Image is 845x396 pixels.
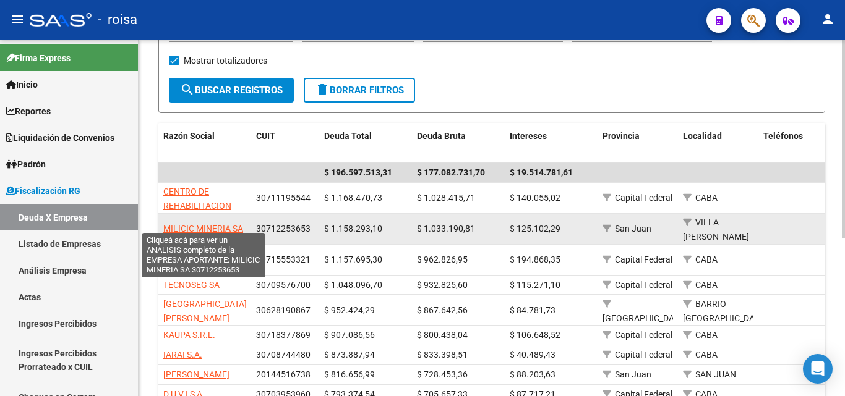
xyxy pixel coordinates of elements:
[256,305,311,315] span: 30628190867
[412,123,505,164] datatable-header-cell: Deuda Bruta
[163,280,220,290] span: TECNOSEG SA
[695,280,718,290] span: CABA
[184,53,267,68] span: Mostrar totalizadores
[163,248,231,272] span: EXPRESS ATLANTICA S.R.L
[417,280,468,290] span: $ 932.825,60
[510,305,555,315] span: $ 84.781,73
[417,255,468,264] span: $ 962.826,95
[163,224,243,234] span: MILICIC MINERIA SA
[803,354,833,384] div: Open Intercom Messenger
[510,193,560,203] span: $ 140.055,02
[510,369,555,379] span: $ 88.203,63
[169,78,294,103] button: Buscar Registros
[678,123,758,164] datatable-header-cell: Localidad
[180,85,283,96] span: Buscar Registros
[324,224,382,234] span: $ 1.158.293,10
[280,28,293,41] button: Open calendar
[615,280,672,290] span: Capital Federal
[315,85,404,96] span: Borrar Filtros
[324,255,382,264] span: $ 1.157.695,30
[6,51,71,65] span: Firma Express
[256,131,275,141] span: CUIT
[615,224,651,234] span: San Juan
[683,217,749,242] span: VILLA [PERSON_NAME]
[256,369,311,379] span: 20144516738
[510,167,573,177] span: $ 19.514.781,61
[603,131,640,141] span: Provincia
[417,193,475,203] span: $ 1.028.415,71
[695,330,718,340] span: CABA
[763,131,803,141] span: Teléfonos
[256,350,311,360] span: 30708744480
[256,330,311,340] span: 30718377869
[256,255,311,264] span: 30715553321
[695,350,718,360] span: CABA
[315,82,330,97] mat-icon: delete
[256,224,311,234] span: 30712253653
[163,330,215,340] span: KAUPA S.R.L.
[417,167,485,177] span: $ 177.082.731,70
[324,167,392,177] span: $ 196.597.513,31
[615,330,672,340] span: Capital Federal
[251,123,319,164] datatable-header-cell: CUIT
[417,131,466,141] span: Deuda Bruta
[598,123,678,164] datatable-header-cell: Provincia
[510,224,560,234] span: $ 125.102,29
[683,299,766,337] span: BARRIO [GEOGRAPHIC_DATA][PERSON_NAME]
[10,12,25,27] mat-icon: menu
[510,350,555,360] span: $ 40.489,43
[510,131,547,141] span: Intereses
[6,78,38,91] span: Inicio
[98,6,137,33] span: - roisa
[324,193,382,203] span: $ 1.168.470,73
[695,369,736,379] span: SAN JUAN
[6,131,114,145] span: Liquidación de Convenios
[695,193,718,203] span: CABA
[615,350,672,360] span: Capital Federal
[6,184,80,198] span: Fiscalización RG
[505,123,598,164] datatable-header-cell: Intereses
[603,313,686,323] span: [GEOGRAPHIC_DATA]
[163,131,215,141] span: Razón Social
[324,131,372,141] span: Deuda Total
[417,369,468,379] span: $ 728.453,36
[256,280,311,290] span: 30709576700
[417,350,468,360] span: $ 833.398,51
[417,330,468,340] span: $ 800.438,04
[324,280,382,290] span: $ 1.048.096,70
[417,224,475,234] span: $ 1.033.190,81
[6,104,51,118] span: Reportes
[180,82,195,97] mat-icon: search
[163,299,247,323] span: [GEOGRAPHIC_DATA][PERSON_NAME]
[510,330,560,340] span: $ 106.648,52
[158,123,251,164] datatable-header-cell: Razón Social
[163,350,202,360] span: IARAI S.A.
[510,255,560,264] span: $ 194.868,35
[324,330,375,340] span: $ 907.086,56
[615,255,672,264] span: Capital Federal
[324,305,375,315] span: $ 952.424,29
[163,187,231,225] span: CENTRO DE REHABILITACION REBIOGRAL S.A.
[304,78,415,103] button: Borrar Filtros
[319,123,412,164] datatable-header-cell: Deuda Total
[256,193,311,203] span: 30711195544
[615,193,672,203] span: Capital Federal
[324,350,375,360] span: $ 873.887,94
[510,280,560,290] span: $ 115.271,10
[683,131,722,141] span: Localidad
[324,369,375,379] span: $ 816.656,99
[6,158,46,171] span: Padrón
[615,369,651,379] span: San Juan
[163,369,229,379] span: [PERSON_NAME]
[820,12,835,27] mat-icon: person
[417,305,468,315] span: $ 867.642,56
[695,255,718,264] span: CABA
